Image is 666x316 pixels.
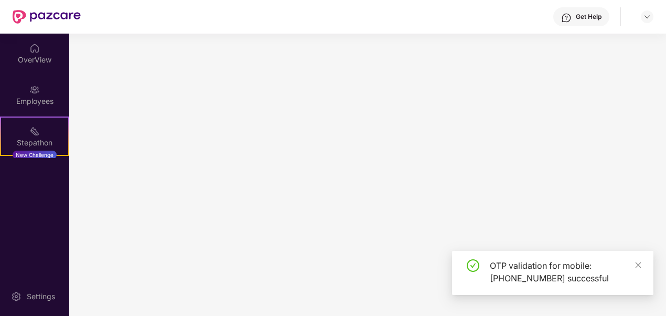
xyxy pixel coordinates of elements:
[24,291,58,302] div: Settings
[29,126,40,136] img: svg+xml;base64,PHN2ZyB4bWxucz0iaHR0cDovL3d3dy53My5vcmcvMjAwMC9zdmciIHdpZHRoPSIyMSIgaGVpZ2h0PSIyMC...
[467,259,479,272] span: check-circle
[635,261,642,269] span: close
[576,13,601,21] div: Get Help
[643,13,651,21] img: svg+xml;base64,PHN2ZyBpZD0iRHJvcGRvd24tMzJ4MzIiIHhtbG5zPSJodHRwOi8vd3d3LnczLm9yZy8yMDAwL3N2ZyIgd2...
[29,43,40,54] img: svg+xml;base64,PHN2ZyBpZD0iSG9tZSIgeG1sbnM9Imh0dHA6Ly93d3cudzMub3JnLzIwMDAvc3ZnIiB3aWR0aD0iMjAiIG...
[490,259,641,285] div: OTP validation for mobile: [PHONE_NUMBER] successful
[13,10,81,24] img: New Pazcare Logo
[11,291,22,302] img: svg+xml;base64,PHN2ZyBpZD0iU2V0dGluZy0yMHgyMCIgeG1sbnM9Imh0dHA6Ly93d3cudzMub3JnLzIwMDAvc3ZnIiB3aW...
[29,85,40,95] img: svg+xml;base64,PHN2ZyBpZD0iRW1wbG95ZWVzIiB4bWxucz0iaHR0cDovL3d3dy53My5vcmcvMjAwMC9zdmciIHdpZHRoPS...
[1,138,68,148] div: Stepathon
[561,13,572,23] img: svg+xml;base64,PHN2ZyBpZD0iSGVscC0zMngzMiIgeG1sbnM9Imh0dHA6Ly93d3cudzMub3JnLzIwMDAvc3ZnIiB3aWR0aD...
[13,151,57,159] div: New Challenge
